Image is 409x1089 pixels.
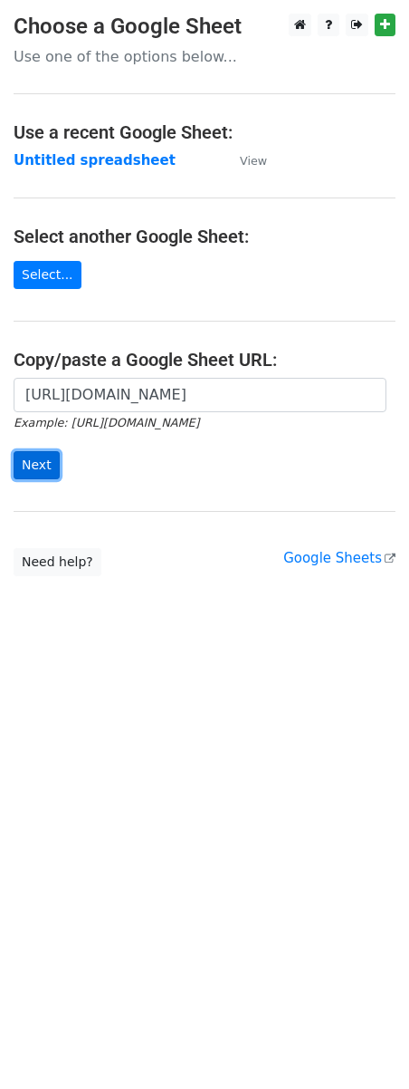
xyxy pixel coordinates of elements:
[14,47,395,66] p: Use one of the options below...
[14,152,176,169] a: Untitled spreadsheet
[283,550,395,566] a: Google Sheets
[222,152,267,169] a: View
[14,14,395,40] h3: Choose a Google Sheet
[14,378,386,412] input: Paste your Google Sheet URL here
[14,548,101,576] a: Need help?
[319,1002,409,1089] iframe: Chat Widget
[14,226,395,247] h4: Select another Google Sheet:
[14,416,199,429] small: Example: [URL][DOMAIN_NAME]
[14,261,81,289] a: Select...
[14,349,395,371] h4: Copy/paste a Google Sheet URL:
[14,121,395,143] h4: Use a recent Google Sheet:
[14,451,60,479] input: Next
[240,154,267,168] small: View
